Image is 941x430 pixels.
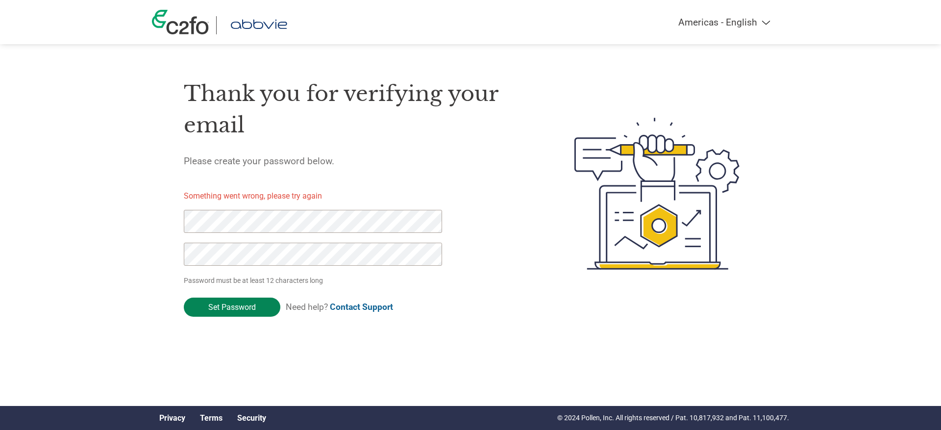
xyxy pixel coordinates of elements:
[286,302,393,312] span: Need help?
[184,78,528,141] h1: Thank you for verifying your email
[159,413,185,423] a: Privacy
[200,413,223,423] a: Terms
[184,155,528,167] h5: Please create your password below.
[557,64,758,324] img: create-password
[224,16,294,34] img: AbbVie
[184,190,459,202] p: Something went wrong, please try again
[237,413,266,423] a: Security
[330,302,393,312] a: Contact Support
[184,298,280,317] input: Set Password
[557,413,789,423] p: © 2024 Pollen, Inc. All rights reserved / Pat. 10,817,932 and Pat. 11,100,477.
[152,10,209,34] img: c2fo logo
[184,276,446,286] p: Password must be at least 12 characters long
